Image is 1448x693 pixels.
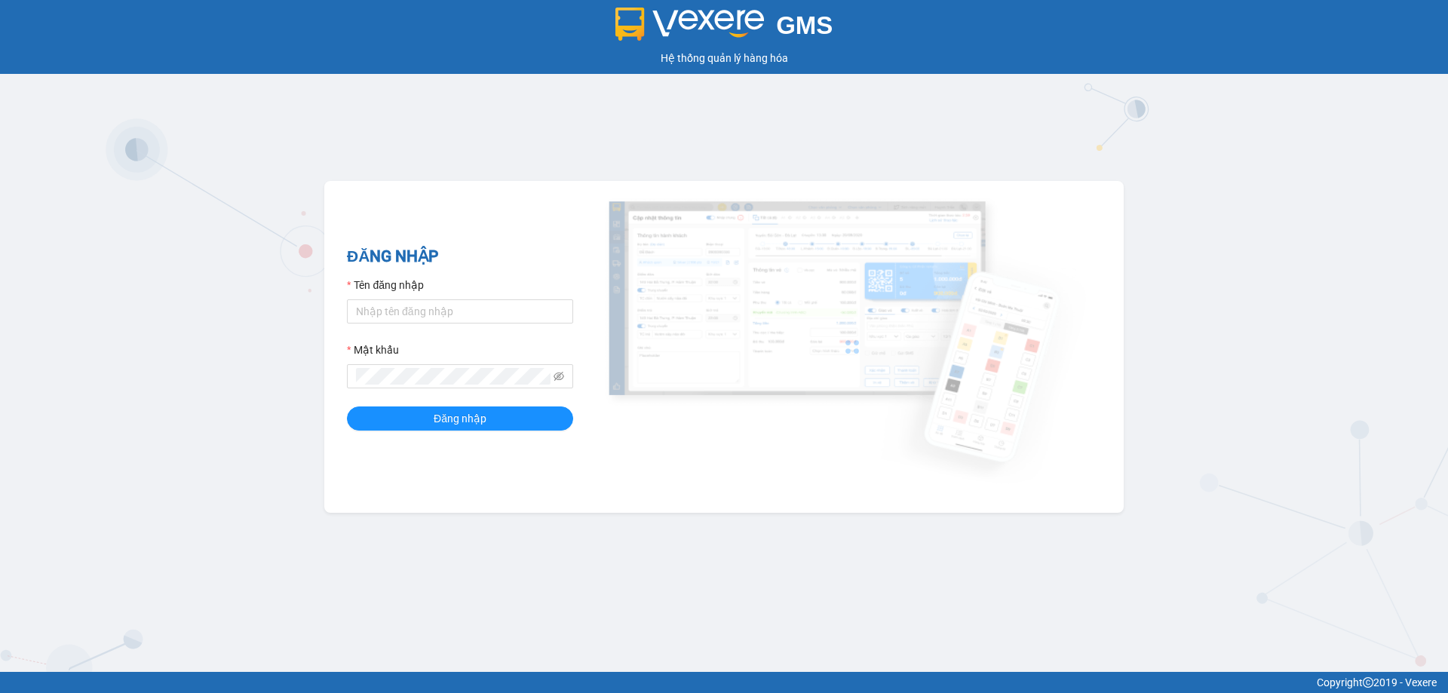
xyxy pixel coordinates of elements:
span: GMS [776,11,833,39]
span: Đăng nhập [434,410,486,427]
img: logo 2 [615,8,765,41]
div: Copyright 2019 - Vexere [11,674,1437,691]
label: Mật khẩu [347,342,399,358]
a: GMS [615,23,833,35]
h2: ĐĂNG NHẬP [347,244,573,269]
button: Đăng nhập [347,406,573,431]
div: Hệ thống quản lý hàng hóa [4,50,1444,66]
span: copyright [1363,677,1373,688]
span: eye-invisible [554,371,564,382]
label: Tên đăng nhập [347,277,424,293]
input: Tên đăng nhập [347,299,573,324]
input: Mật khẩu [356,368,551,385]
